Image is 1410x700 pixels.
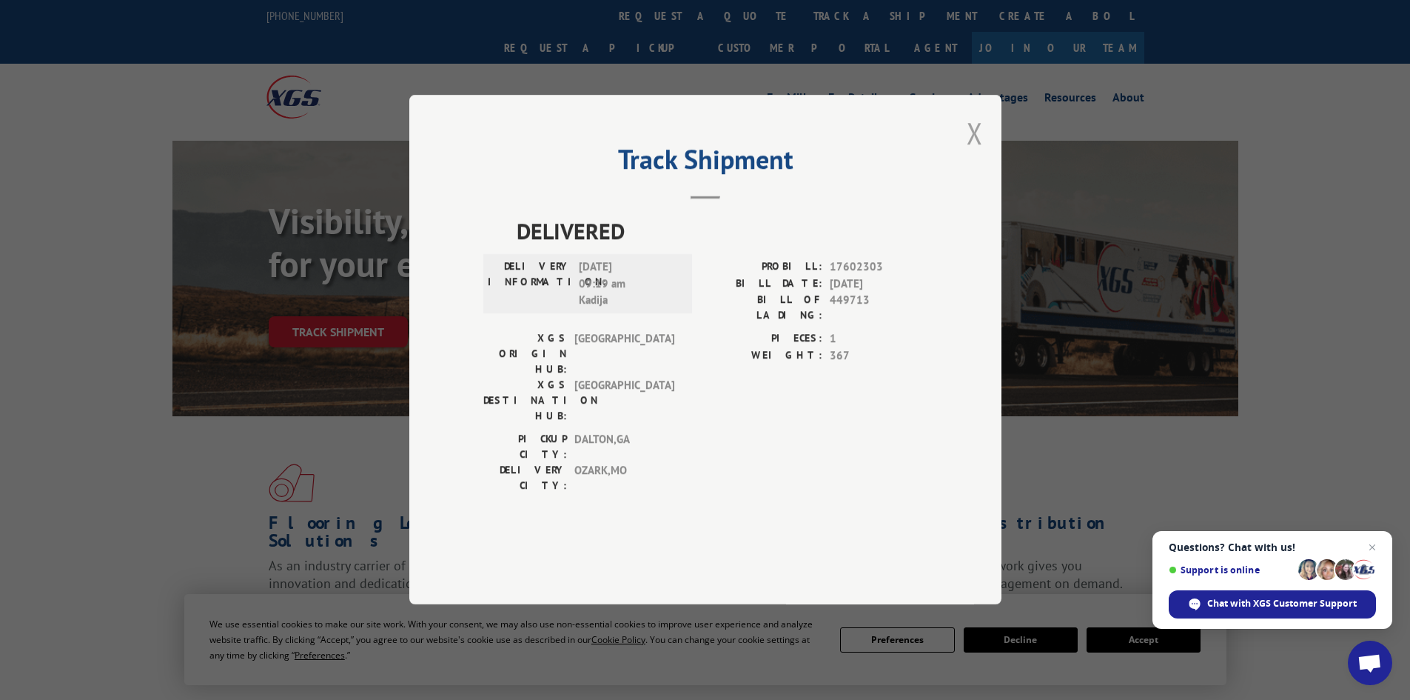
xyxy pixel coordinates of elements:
[1169,564,1293,576] span: Support is online
[830,293,927,324] span: 449713
[705,331,822,348] label: PIECES:
[830,331,927,348] span: 1
[579,259,679,310] span: [DATE] 09:19 am Kadija
[705,293,822,324] label: BILL OF LADING:
[1348,641,1392,685] div: Open chat
[574,331,674,378] span: [GEOGRAPHIC_DATA]
[488,259,571,310] label: DELIVERY INFORMATION:
[483,463,567,494] label: DELIVERY CITY:
[705,276,822,293] label: BILL DATE:
[705,259,822,276] label: PROBILL:
[1169,590,1376,619] div: Chat with XGS Customer Support
[705,347,822,364] label: WEIGHT:
[1363,539,1381,556] span: Close chat
[483,378,567,424] label: XGS DESTINATION HUB:
[1169,541,1376,553] span: Questions? Chat with us!
[483,432,567,463] label: PICKUP CITY:
[967,113,983,153] button: Close modal
[830,259,927,276] span: 17602303
[517,215,927,248] span: DELIVERED
[1207,597,1357,610] span: Chat with XGS Customer Support
[830,276,927,293] span: [DATE]
[483,331,567,378] label: XGS ORIGIN HUB:
[830,347,927,364] span: 367
[574,432,674,463] span: DALTON , GA
[483,149,927,177] h2: Track Shipment
[574,378,674,424] span: [GEOGRAPHIC_DATA]
[574,463,674,494] span: OZARK , MO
